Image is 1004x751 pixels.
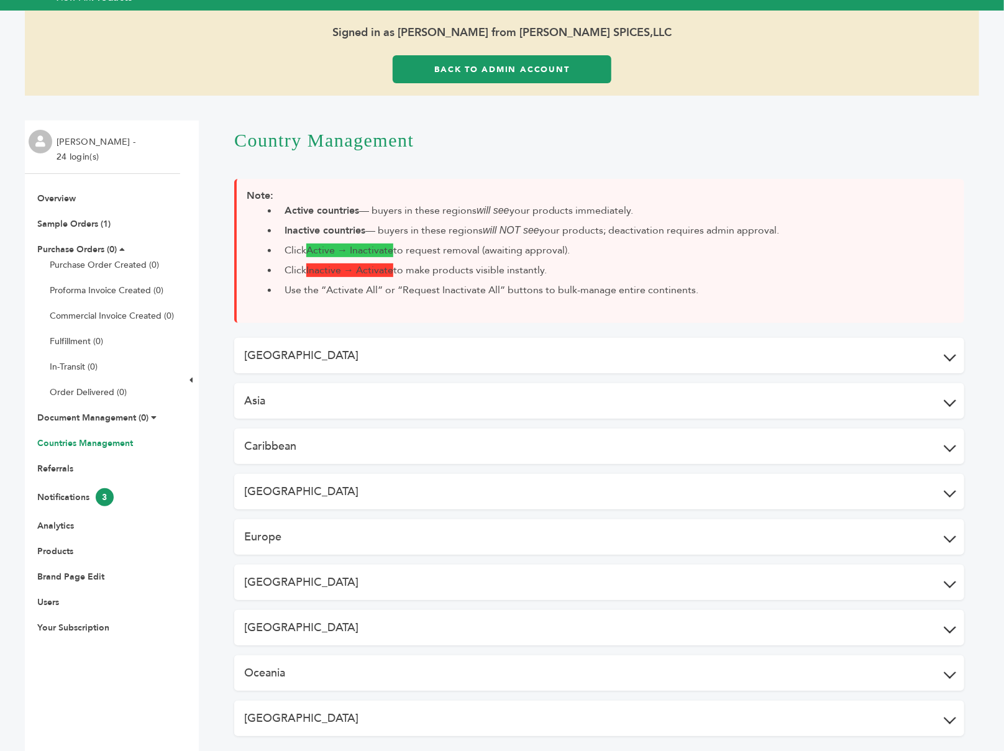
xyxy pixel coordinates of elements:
[37,463,73,475] a: Referrals
[25,11,979,55] span: Signed in as [PERSON_NAME] from [PERSON_NAME] SPICES,LLC
[306,263,393,277] span: Inactive → Activate
[29,130,52,153] img: profile.png
[37,244,117,255] a: Purchase Orders (0)
[234,383,964,419] button: Asia
[234,474,964,509] button: [GEOGRAPHIC_DATA]
[477,205,509,216] em: will see
[234,519,964,555] button: Europe
[37,218,111,230] a: Sample Orders (1)
[234,655,964,691] button: Oceania
[37,437,133,449] a: Countries Management
[96,488,114,506] span: 3
[37,193,76,204] a: Overview
[234,610,964,645] button: [GEOGRAPHIC_DATA]
[37,622,109,634] a: Your Subscription
[306,244,393,257] span: Active → Inactivate
[278,223,954,238] li: — buyers in these regions your products; deactivation requires admin approval.
[37,520,74,532] a: Analytics
[483,225,539,235] em: will NOT see
[278,263,954,278] li: Click to make products visible instantly.
[50,386,127,398] a: Order Delivered (0)
[234,565,964,600] button: [GEOGRAPHIC_DATA]
[50,284,163,296] a: Proforma Invoice Created (0)
[393,55,611,83] a: Back to Admin Account
[57,135,139,165] li: [PERSON_NAME] - 24 login(s)
[278,203,954,218] li: — buyers in these regions your products immediately.
[37,412,148,424] a: Document Management (0)
[285,204,359,217] b: Active countries
[37,545,73,557] a: Products
[37,571,104,583] a: Brand Page Edit
[50,259,159,271] a: Purchase Order Created (0)
[278,243,954,258] li: Click to request removal (awaiting approval).
[37,596,59,608] a: Users
[50,335,103,347] a: Fulfillment (0)
[234,111,964,169] h1: Country Management
[234,701,964,736] button: [GEOGRAPHIC_DATA]
[234,338,964,373] button: [GEOGRAPHIC_DATA]
[37,491,114,503] a: Notifications3
[285,224,365,237] b: Inactive countries
[50,361,98,373] a: In-Transit (0)
[234,429,964,464] button: Caribbean
[50,310,174,322] a: Commercial Invoice Created (0)
[278,283,954,298] li: Use the “Activate All” or “Request Inactivate All” buttons to bulk-manage entire continents.
[247,189,273,203] strong: Note:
